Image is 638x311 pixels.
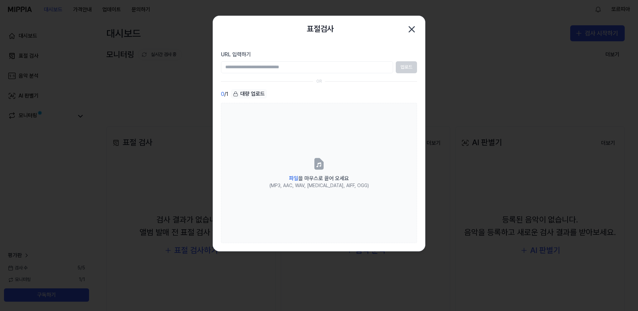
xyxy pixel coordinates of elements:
[316,79,322,84] div: OR
[289,175,298,181] span: 파일
[269,182,369,189] div: (MP3, AAC, WAV, [MEDICAL_DATA], AIFF, OGG)
[221,51,417,59] label: URL 입력하기
[231,89,267,99] button: 대량 업로드
[289,175,349,181] span: 을 마우스로 끌어 오세요
[307,23,334,35] h2: 표절검사
[231,89,267,99] div: 대량 업로드
[221,90,224,98] span: 0
[221,89,228,99] div: / 1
